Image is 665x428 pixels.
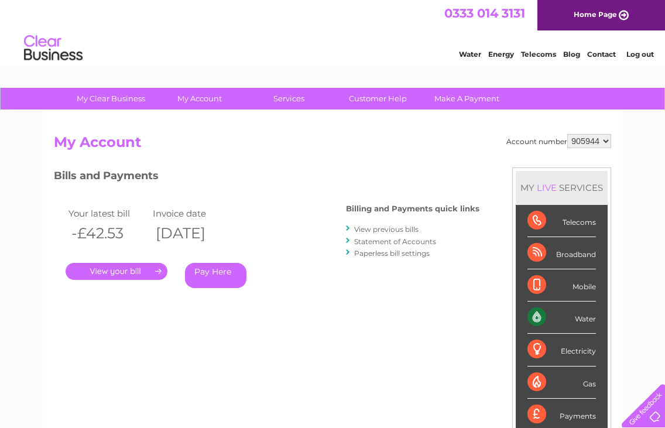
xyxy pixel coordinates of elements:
[626,50,654,59] a: Log out
[66,263,167,280] a: .
[521,50,556,59] a: Telecoms
[150,221,234,245] th: [DATE]
[54,167,479,188] h3: Bills and Payments
[563,50,580,59] a: Blog
[527,205,596,237] div: Telecoms
[185,263,246,288] a: Pay Here
[150,206,234,221] td: Invoice date
[444,6,525,20] a: 0333 014 3131
[527,367,596,399] div: Gas
[354,225,419,234] a: View previous bills
[527,302,596,334] div: Water
[346,204,479,213] h4: Billing and Payments quick links
[66,221,150,245] th: -£42.53
[516,171,608,204] div: MY SERVICES
[587,50,616,59] a: Contact
[354,249,430,258] a: Paperless bill settings
[241,88,337,109] a: Services
[534,182,559,193] div: LIVE
[419,88,515,109] a: Make A Payment
[57,6,610,57] div: Clear Business is a trading name of Verastar Limited (registered in [GEOGRAPHIC_DATA] No. 3667643...
[152,88,248,109] a: My Account
[527,237,596,269] div: Broadband
[63,88,159,109] a: My Clear Business
[488,50,514,59] a: Energy
[66,206,150,221] td: Your latest bill
[330,88,426,109] a: Customer Help
[527,269,596,302] div: Mobile
[506,134,611,148] div: Account number
[527,334,596,366] div: Electricity
[54,134,611,156] h2: My Account
[459,50,481,59] a: Water
[354,237,436,246] a: Statement of Accounts
[23,30,83,66] img: logo.png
